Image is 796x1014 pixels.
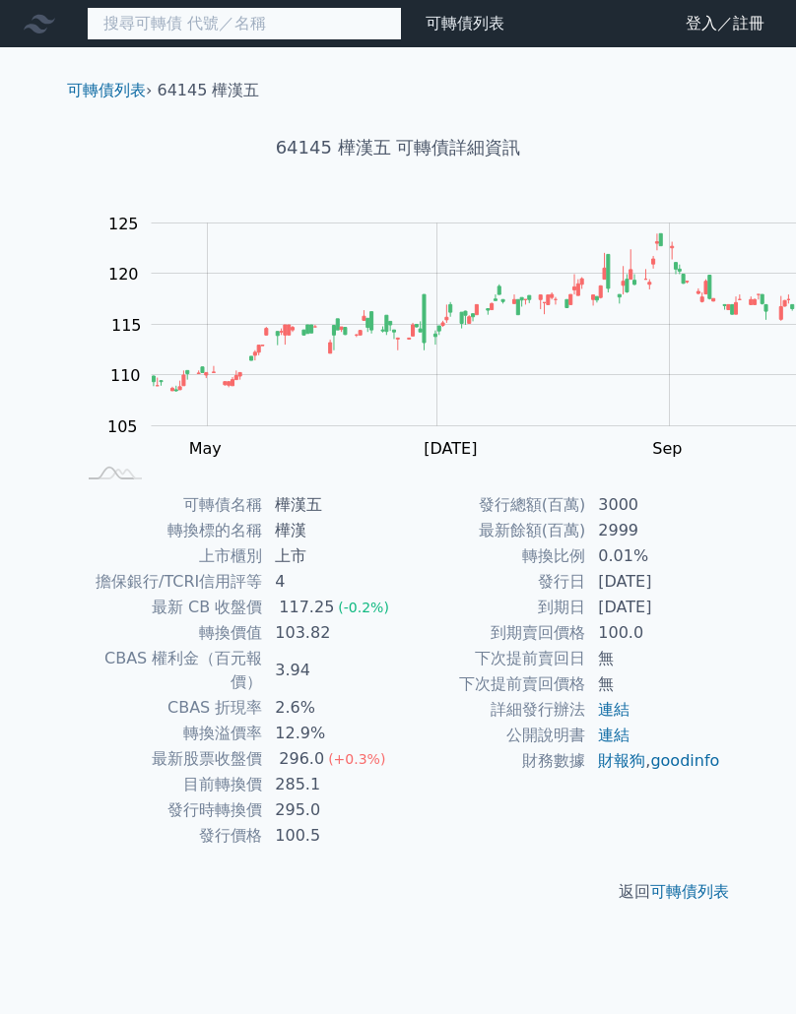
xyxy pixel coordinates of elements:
[263,797,398,823] td: 295.0
[75,620,263,646] td: 轉換價值
[328,751,385,767] span: (+0.3%)
[107,417,138,436] tspan: 105
[398,569,586,595] td: 發行日
[398,671,586,697] td: 下次提前賣回價格
[650,751,719,770] a: goodinfo
[670,8,780,39] a: 登入／註冊
[75,543,263,569] td: 上市櫃別
[586,518,721,543] td: 2999
[598,700,630,719] a: 連結
[586,569,721,595] td: [DATE]
[598,751,645,770] a: 財報狗
[263,695,398,721] td: 2.6%
[108,265,139,284] tspan: 120
[263,721,398,746] td: 12.9%
[398,595,586,620] td: 到期日
[586,671,721,697] td: 無
[67,81,146,99] a: 可轉債列表
[398,492,586,518] td: 發行總額(百萬)
[263,492,398,518] td: 樺漢五
[398,748,586,774] td: 財務數據
[75,746,263,772] td: 最新股票收盤價
[158,79,260,102] li: 64145 樺漢五
[75,569,263,595] td: 擔保銀行/TCRI信用評等
[108,215,139,233] tspan: 125
[189,439,222,458] tspan: May
[586,620,721,646] td: 100.0
[75,695,263,721] td: CBAS 折現率
[586,595,721,620] td: [DATE]
[398,620,586,646] td: 到期賣回價格
[75,492,263,518] td: 可轉債名稱
[338,600,389,615] span: (-0.2%)
[398,543,586,569] td: 轉換比例
[275,747,328,771] div: 296.0
[398,697,586,723] td: 詳細發行辦法
[424,439,477,458] tspan: [DATE]
[75,646,263,695] td: CBAS 權利金（百元報價）
[75,772,263,797] td: 目前轉換價
[51,880,745,904] p: 返回
[263,569,398,595] td: 4
[75,595,263,620] td: 最新 CB 收盤價
[263,543,398,569] td: 上市
[75,797,263,823] td: 發行時轉換價
[650,882,729,901] a: 可轉債列表
[263,823,398,849] td: 100.5
[110,366,141,385] tspan: 110
[586,492,721,518] td: 3000
[263,646,398,695] td: 3.94
[67,79,152,102] li: ›
[75,518,263,543] td: 轉換標的名稱
[586,543,721,569] td: 0.01%
[398,518,586,543] td: 最新餘額(百萬)
[75,721,263,746] td: 轉換溢價率
[51,134,745,161] h1: 64145 樺漢五 可轉債詳細資訊
[586,646,721,671] td: 無
[598,726,630,744] a: 連結
[652,439,682,458] tspan: Sep
[398,646,586,671] td: 下次提前賣回日
[426,14,504,32] a: 可轉債列表
[263,620,398,646] td: 103.82
[87,7,402,40] input: 搜尋可轉債 代號／名稱
[75,823,263,849] td: 發行價格
[263,772,398,797] td: 285.1
[398,723,586,748] td: 公開說明書
[111,316,142,335] tspan: 115
[586,748,721,774] td: ,
[263,518,398,543] td: 樺漢
[275,596,338,619] div: 117.25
